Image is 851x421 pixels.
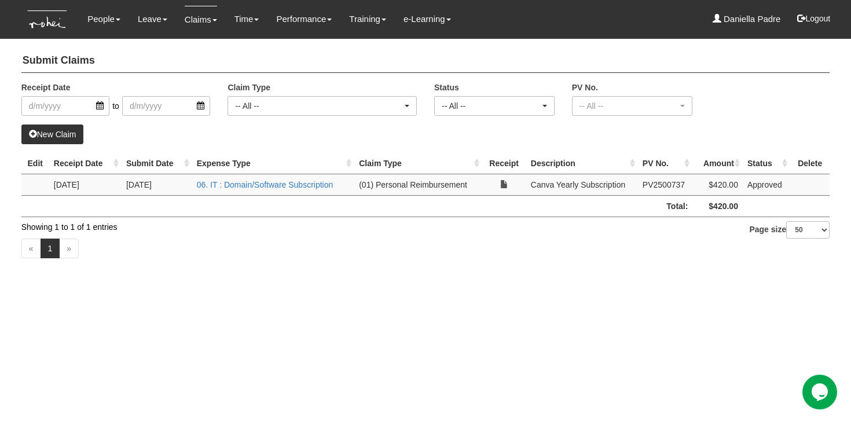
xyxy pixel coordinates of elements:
[572,82,598,93] label: PV No.
[21,49,830,73] h4: Submit Claims
[790,153,830,174] th: Delete
[21,82,71,93] label: Receipt Date
[743,174,790,195] td: Approved
[526,174,638,195] td: Canva Yearly Subscription
[434,96,555,116] button: -- All --
[638,153,693,174] th: PV No. : activate to sort column ascending
[21,153,49,174] th: Edit
[709,202,738,211] b: $420.00
[197,180,333,189] a: 06. IT : Domain/Software Subscription
[579,100,678,112] div: -- All --
[21,125,84,144] a: New Claim
[786,221,830,239] select: Page size
[349,6,386,32] a: Training
[526,153,638,174] th: Description : activate to sort column ascending
[743,153,790,174] th: Status : activate to sort column ascending
[192,153,354,174] th: Expense Type : activate to sort column ascending
[442,100,540,112] div: -- All --
[354,174,482,195] td: (01) Personal Reimbursement
[276,6,332,32] a: Performance
[228,82,270,93] label: Claim Type
[482,153,526,174] th: Receipt
[122,153,192,174] th: Submit Date : activate to sort column ascending
[666,202,688,211] b: Total:
[692,174,743,195] td: $420.00
[404,6,451,32] a: e-Learning
[185,6,217,33] a: Claims
[49,174,122,195] td: [DATE]
[228,96,417,116] button: -- All --
[235,100,402,112] div: -- All --
[234,6,259,32] a: Time
[87,6,120,32] a: People
[41,239,60,258] a: 1
[49,153,122,174] th: Receipt Date : activate to sort column ascending
[21,96,109,116] input: d/m/yyyy
[802,375,839,409] iframe: chat widget
[59,239,79,258] a: »
[572,96,692,116] button: -- All --
[713,6,781,32] a: Daniella Padre
[692,153,743,174] th: Amount : activate to sort column ascending
[749,221,830,239] label: Page size
[21,239,41,258] a: «
[138,6,167,32] a: Leave
[354,153,482,174] th: Claim Type : activate to sort column ascending
[122,174,192,195] td: [DATE]
[122,96,210,116] input: d/m/yyyy
[638,174,693,195] td: PV2500737
[434,82,459,93] label: Status
[789,5,838,32] button: Logout
[109,96,122,116] span: to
